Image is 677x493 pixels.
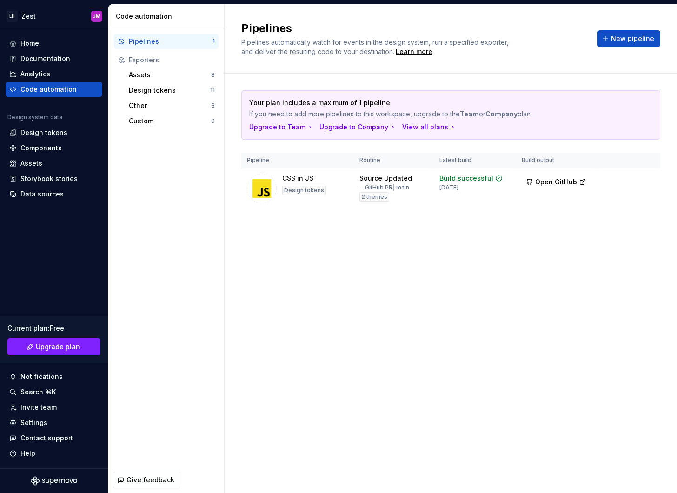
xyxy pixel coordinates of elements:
[361,193,387,201] span: 2 themes
[6,187,102,202] a: Data sources
[114,34,219,49] button: Pipelines1
[212,38,215,45] div: 1
[2,6,106,26] button: LHZestJM
[113,472,180,488] button: Give feedback
[116,12,220,21] div: Code automation
[359,174,412,183] div: Source Updated
[241,38,511,55] span: Pipelines automatically watch for events in the design system, run a specified exporter, and deli...
[125,98,219,113] button: Other3
[6,82,102,97] a: Code automation
[6,415,102,430] a: Settings
[20,449,35,458] div: Help
[20,189,64,199] div: Data sources
[20,174,78,183] div: Storybook stories
[6,36,102,51] a: Home
[7,11,18,22] div: LH
[125,83,219,98] button: Design tokens11
[439,174,493,183] div: Build successful
[20,372,63,381] div: Notifications
[282,174,313,183] div: CSS in JS
[20,39,39,48] div: Home
[20,433,73,443] div: Contact support
[6,385,102,399] button: Search ⌘K
[7,114,62,121] div: Design system data
[20,159,42,168] div: Assets
[522,174,591,190] button: Open GitHub
[434,153,516,168] th: Latest build
[241,21,586,36] h2: Pipelines
[319,122,397,132] button: Upgrade to Company
[597,30,660,47] button: New pipeline
[6,400,102,415] a: Invite team
[31,476,77,486] svg: Supernova Logo
[6,171,102,186] a: Storybook stories
[535,177,577,187] span: Open GitHub
[20,54,70,63] div: Documentation
[36,342,80,351] span: Upgrade plan
[129,101,211,110] div: Other
[129,86,210,95] div: Design tokens
[516,153,597,168] th: Build output
[129,55,215,65] div: Exporters
[20,387,56,397] div: Search ⌘K
[211,102,215,109] div: 3
[7,338,100,355] a: Upgrade plan
[394,48,434,55] span: .
[359,184,409,191] div: → GitHub PR main
[402,122,457,132] button: View all plans
[7,324,100,333] div: Current plan : Free
[392,184,395,191] span: |
[6,67,102,81] a: Analytics
[20,69,50,79] div: Analytics
[249,122,314,132] button: Upgrade to Team
[129,37,212,46] div: Pipelines
[6,141,102,155] a: Components
[129,116,211,126] div: Custom
[6,156,102,171] a: Assets
[20,85,77,94] div: Code automation
[439,184,458,191] div: [DATE]
[460,110,479,118] strong: Team
[522,179,591,187] a: Open GitHub
[6,431,102,446] button: Contact support
[6,369,102,384] button: Notifications
[354,153,434,168] th: Routine
[249,109,587,119] p: If you need to add more pipelines to this workspace, upgrade to the or plan.
[211,117,215,125] div: 0
[20,418,47,427] div: Settings
[93,13,100,20] div: JM
[211,71,215,79] div: 8
[20,128,67,137] div: Design tokens
[6,446,102,461] button: Help
[241,153,354,168] th: Pipeline
[210,87,215,94] div: 11
[125,68,219,82] button: Assets8
[396,47,432,56] a: Learn more
[20,143,62,153] div: Components
[282,186,326,195] div: Design tokens
[21,12,36,21] div: Zest
[20,403,57,412] div: Invite team
[6,51,102,66] a: Documentation
[485,110,518,118] strong: Company
[6,125,102,140] a: Design tokens
[125,114,219,128] button: Custom0
[249,98,587,108] p: Your plan includes a maximum of 1 pipeline
[611,34,654,43] span: New pipeline
[129,70,211,80] div: Assets
[126,475,174,485] span: Give feedback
